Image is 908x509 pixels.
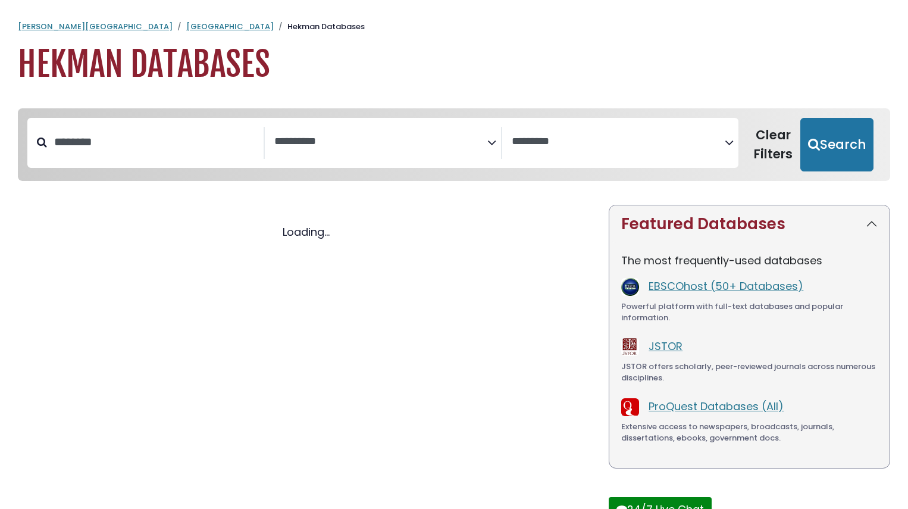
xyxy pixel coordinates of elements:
nav: Search filters [18,108,890,181]
div: JSTOR offers scholarly, peer-reviewed journals across numerous disciplines. [621,361,878,384]
div: Extensive access to newspapers, broadcasts, journals, dissertations, ebooks, government docs. [621,421,878,444]
input: Search database by title or keyword [47,132,264,152]
button: Featured Databases [609,205,890,243]
p: The most frequently-used databases [621,252,878,268]
textarea: Search [512,136,725,148]
nav: breadcrumb [18,21,890,33]
textarea: Search [274,136,487,148]
div: Powerful platform with full-text databases and popular information. [621,301,878,324]
button: Clear Filters [746,118,800,171]
a: EBSCOhost (50+ Databases) [649,279,803,293]
a: ProQuest Databases (All) [649,399,784,414]
li: Hekman Databases [274,21,365,33]
button: Submit for Search Results [800,118,873,171]
a: [GEOGRAPHIC_DATA] [186,21,274,32]
h1: Hekman Databases [18,45,890,85]
a: [PERSON_NAME][GEOGRAPHIC_DATA] [18,21,173,32]
a: JSTOR [649,339,682,354]
div: Loading... [18,224,594,240]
